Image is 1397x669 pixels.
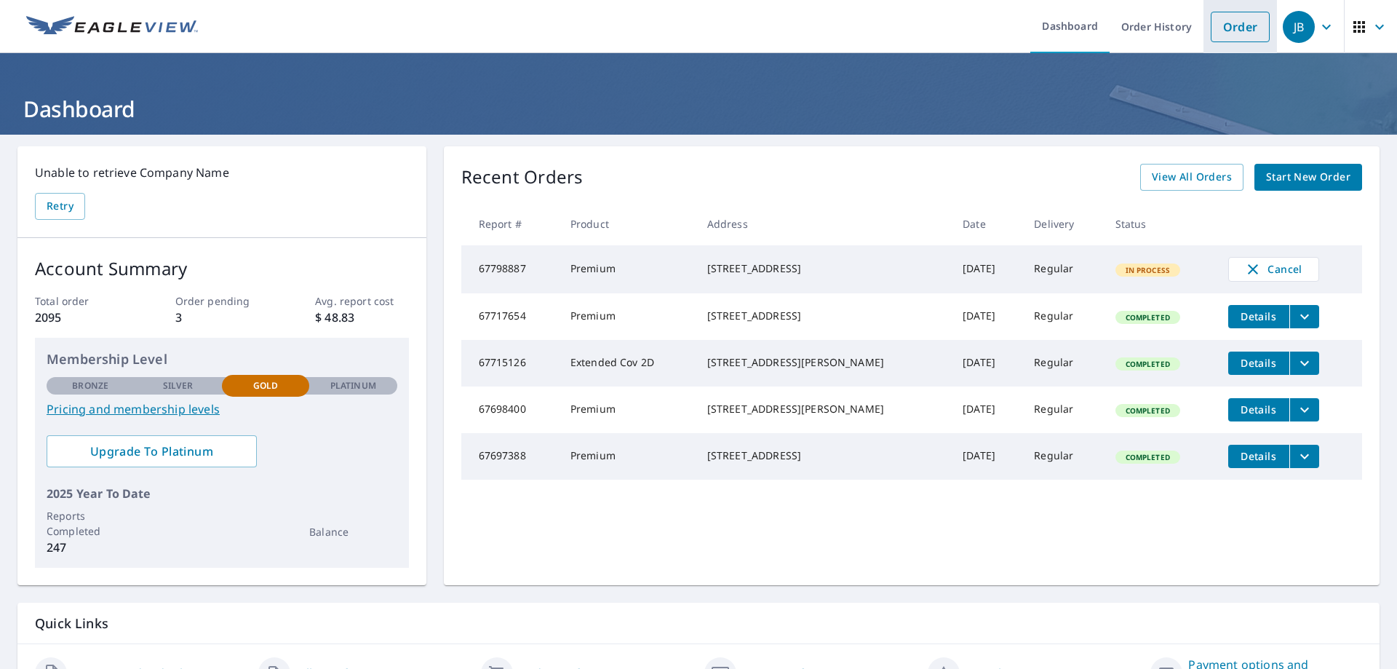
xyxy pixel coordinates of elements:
[951,387,1022,433] td: [DATE]
[35,256,409,282] p: Account Summary
[17,94,1380,124] h1: Dashboard
[1228,398,1289,421] button: detailsBtn-67698400
[26,16,198,38] img: EV Logo
[951,433,1022,480] td: [DATE]
[1254,164,1362,191] a: Start New Order
[47,539,134,556] p: 247
[1237,403,1281,416] span: Details
[315,293,408,309] p: Avg. report cost
[175,309,268,326] p: 3
[47,349,397,369] p: Membership Level
[47,435,257,467] a: Upgrade To Platinum
[1022,340,1103,387] td: Regular
[1152,168,1232,186] span: View All Orders
[1117,265,1179,275] span: In Process
[696,202,951,245] th: Address
[461,340,559,387] td: 67715126
[1228,257,1319,282] button: Cancel
[175,293,268,309] p: Order pending
[1237,449,1281,463] span: Details
[707,402,939,416] div: [STREET_ADDRESS][PERSON_NAME]
[47,485,397,502] p: 2025 Year To Date
[1140,164,1243,191] a: View All Orders
[1022,293,1103,340] td: Regular
[35,614,1362,633] p: Quick Links
[1237,356,1281,370] span: Details
[1289,445,1319,468] button: filesDropdownBtn-67697388
[1022,245,1103,293] td: Regular
[461,164,584,191] p: Recent Orders
[1289,352,1319,375] button: filesDropdownBtn-67715126
[461,245,559,293] td: 67798887
[1228,305,1289,328] button: detailsBtn-67717654
[559,202,696,245] th: Product
[951,202,1022,245] th: Date
[330,379,376,392] p: Platinum
[47,400,397,418] a: Pricing and membership levels
[951,293,1022,340] td: [DATE]
[47,197,73,215] span: Retry
[707,309,939,323] div: [STREET_ADDRESS]
[35,193,85,220] button: Retry
[707,355,939,370] div: [STREET_ADDRESS][PERSON_NAME]
[707,261,939,276] div: [STREET_ADDRESS]
[951,340,1022,387] td: [DATE]
[35,309,128,326] p: 2095
[559,245,696,293] td: Premium
[1022,387,1103,433] td: Regular
[1289,398,1319,421] button: filesDropdownBtn-67698400
[1104,202,1217,245] th: Status
[47,508,134,539] p: Reports Completed
[1289,305,1319,328] button: filesDropdownBtn-67717654
[461,387,559,433] td: 67698400
[1117,405,1179,416] span: Completed
[461,202,559,245] th: Report #
[1266,168,1350,186] span: Start New Order
[1283,11,1315,43] div: JB
[559,340,696,387] td: Extended Cov 2D
[559,433,696,480] td: Premium
[1243,261,1304,278] span: Cancel
[1237,309,1281,323] span: Details
[253,379,278,392] p: Gold
[559,387,696,433] td: Premium
[1228,352,1289,375] button: detailsBtn-67715126
[559,293,696,340] td: Premium
[1022,202,1103,245] th: Delivery
[1117,452,1179,462] span: Completed
[35,164,409,181] p: Unable to retrieve Company Name
[461,293,559,340] td: 67717654
[58,443,245,459] span: Upgrade To Platinum
[707,448,939,463] div: [STREET_ADDRESS]
[951,245,1022,293] td: [DATE]
[1117,359,1179,369] span: Completed
[72,379,108,392] p: Bronze
[1022,433,1103,480] td: Regular
[163,379,194,392] p: Silver
[461,433,559,480] td: 67697388
[1228,445,1289,468] button: detailsBtn-67697388
[35,293,128,309] p: Total order
[315,309,408,326] p: $ 48.83
[309,524,397,539] p: Balance
[1211,12,1270,42] a: Order
[1117,312,1179,322] span: Completed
